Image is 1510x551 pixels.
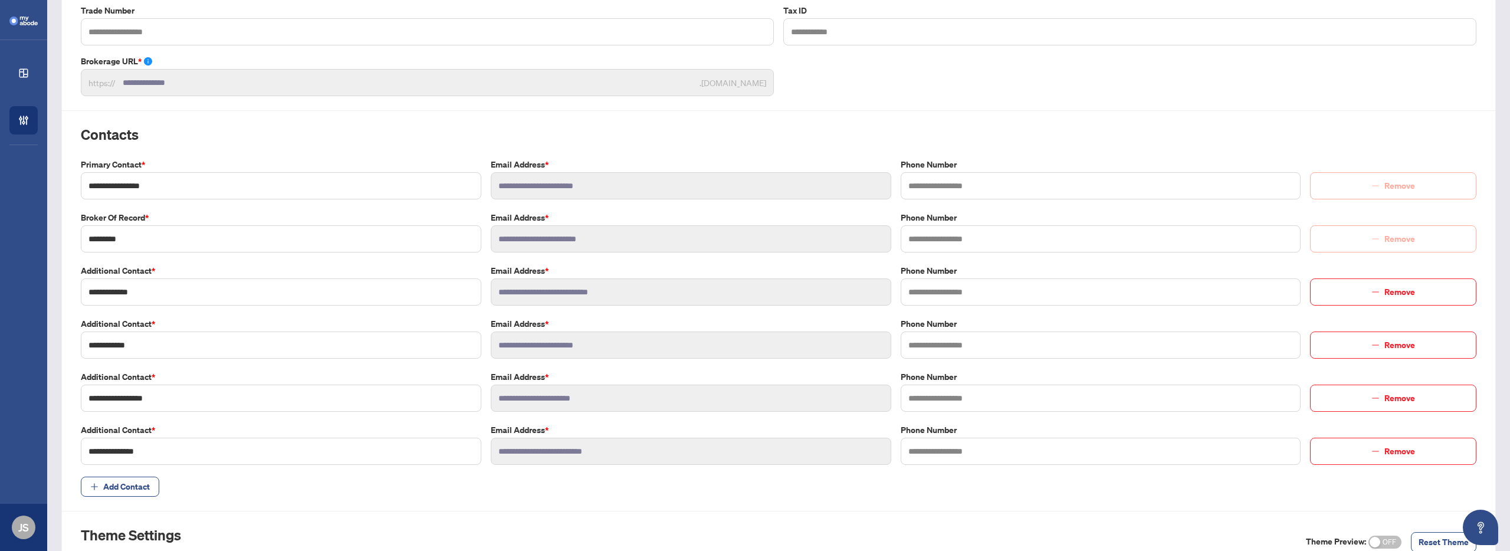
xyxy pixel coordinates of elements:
label: Email Address [491,264,891,277]
span: Remove [1384,442,1415,461]
label: Phone Number [901,424,1301,437]
label: Phone Number [901,317,1301,330]
button: Remove [1310,332,1476,359]
label: Email Address [491,317,891,330]
span: Remove [1384,283,1415,301]
span: minus [1371,447,1380,455]
img: logo [9,17,38,25]
span: .[DOMAIN_NAME] [700,76,766,89]
button: Remove [1310,438,1476,465]
label: Primary Contact [81,158,481,171]
button: Remove [1310,172,1476,199]
h2: Theme Settings [81,526,181,545]
label: Phone Number [901,370,1301,383]
label: Broker of Record [81,211,481,224]
span: Add Contact [103,477,150,496]
button: Remove [1310,385,1476,412]
label: Phone Number [901,211,1301,224]
button: Open asap [1463,510,1498,545]
label: Additional Contact [81,424,481,437]
label: Additional Contact [81,264,481,277]
span: plus [90,483,99,491]
label: Email Address [491,370,891,383]
label: Email Address [491,424,891,437]
span: Remove [1384,389,1415,408]
label: Brokerage URL [81,55,774,68]
label: Tax ID [783,4,1476,17]
span: Remove [1384,336,1415,355]
button: Add Contact [81,477,159,497]
label: Phone Number [901,264,1301,277]
label: Phone Number [901,158,1301,171]
label: Email Address [491,158,891,171]
label: Additional Contact [81,370,481,383]
span: JS [18,519,29,536]
label: Additional Contact [81,317,481,330]
h2: Contacts [81,125,1476,144]
button: Remove [1310,278,1476,306]
label: Theme Preview: [1306,535,1366,548]
span: https:// [88,76,116,89]
label: Trade Number [81,4,774,17]
span: minus [1371,394,1380,402]
span: minus [1371,341,1380,349]
span: info-circle [144,57,152,65]
span: minus [1371,288,1380,296]
label: Email Address [491,211,891,224]
button: Remove [1310,225,1476,252]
